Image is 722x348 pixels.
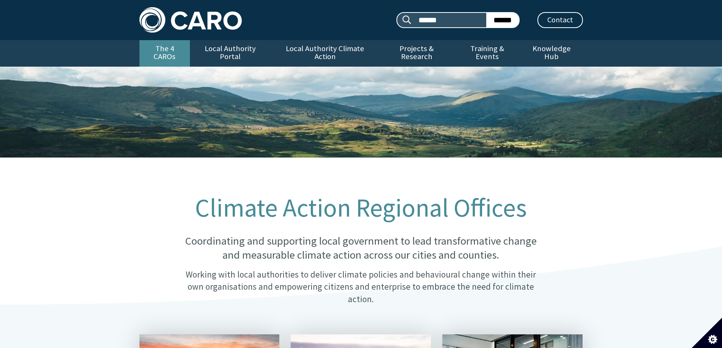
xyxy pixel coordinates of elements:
[177,268,545,305] p: Working with local authorities to deliver climate policies and behavioural change within their ow...
[139,40,190,67] a: The 4 CAROs
[692,318,722,348] button: Set cookie preferences
[379,40,454,67] a: Projects & Research
[537,12,583,28] a: Contact
[190,40,271,67] a: Local Authority Portal
[454,40,520,67] a: Training & Events
[139,7,242,33] img: Caro logo
[271,40,379,67] a: Local Authority Climate Action
[177,234,545,262] p: Coordinating and supporting local government to lead transformative change and measurable climate...
[177,194,545,222] h1: Climate Action Regional Offices
[520,40,583,67] a: Knowledge Hub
